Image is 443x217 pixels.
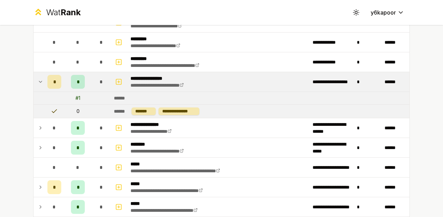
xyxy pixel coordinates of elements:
span: Rank [61,7,81,17]
div: # 1 [75,95,80,102]
div: Wat [46,7,81,18]
td: 0 [64,105,92,118]
a: WatRank [33,7,81,18]
span: y6kapoor [371,8,396,17]
button: y6kapoor [365,6,410,19]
